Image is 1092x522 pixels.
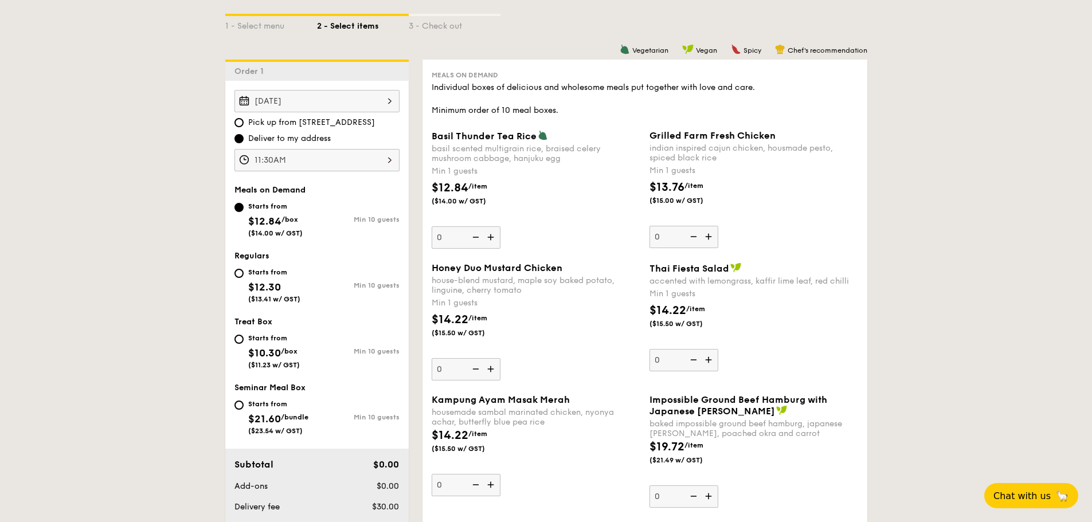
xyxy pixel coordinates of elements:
img: icon-add.58712e84.svg [701,349,718,371]
input: Starts from$12.30($13.41 w/ GST)Min 10 guests [234,269,244,278]
img: icon-reduce.1d2dbef1.svg [466,474,483,496]
span: /item [684,441,703,449]
span: Thai Fiesta Salad [649,263,729,274]
img: icon-reduce.1d2dbef1.svg [684,485,701,507]
img: icon-chef-hat.a58ddaea.svg [775,44,785,54]
img: icon-reduce.1d2dbef1.svg [466,226,483,248]
div: Min 1 guests [649,165,858,176]
span: ($15.50 w/ GST) [432,328,510,337]
div: Min 10 guests [317,215,400,223]
input: Deliver to my address [234,134,244,143]
span: $13.76 [649,180,684,194]
div: Min 1 guests [432,166,640,177]
span: Treat Box [234,317,272,327]
img: icon-add.58712e84.svg [483,358,500,380]
div: Min 1 guests [432,297,640,309]
span: /item [686,305,705,313]
span: /item [684,182,703,190]
span: $0.00 [377,481,399,491]
span: ($21.49 w/ GST) [649,456,727,465]
span: /box [281,215,298,223]
img: icon-add.58712e84.svg [701,485,718,507]
span: Seminar Meal Box [234,383,306,393]
span: Meals on Demand [234,185,306,195]
span: ($13.41 w/ GST) [248,295,300,303]
span: $12.30 [248,281,281,293]
div: Starts from [248,202,303,211]
img: icon-reduce.1d2dbef1.svg [466,358,483,380]
span: Grilled Farm Fresh Chicken [649,130,776,141]
span: /item [468,182,487,190]
span: /bundle [281,413,308,421]
span: Deliver to my address [248,133,331,144]
div: Individual boxes of delicious and wholesome meals put together with love and care. Minimum order ... [432,82,858,116]
span: /box [281,347,298,355]
span: ($23.54 w/ GST) [248,427,303,435]
div: baked impossible ground beef hamburg, japanese [PERSON_NAME], poached okra and carrot [649,419,858,438]
span: ($14.00 w/ GST) [432,197,510,206]
img: icon-reduce.1d2dbef1.svg [684,226,701,248]
span: $12.84 [432,181,468,195]
div: house-blend mustard, maple soy baked potato, linguine, cherry tomato [432,276,640,295]
div: 3 - Check out [409,16,500,32]
div: Starts from [248,399,308,409]
div: 2 - Select items [317,16,409,32]
img: icon-reduce.1d2dbef1.svg [684,349,701,371]
span: $10.30 [248,347,281,359]
span: ($14.00 w/ GST) [248,229,303,237]
span: /item [468,314,487,322]
img: icon-vegetarian.fe4039eb.svg [620,44,630,54]
img: icon-vegan.f8ff3823.svg [682,44,694,54]
div: Starts from [248,333,300,343]
span: Basil Thunder Tea Rice [432,131,537,142]
input: Starts from$12.84/box($14.00 w/ GST)Min 10 guests [234,203,244,212]
span: Kampung Ayam Masak Merah [432,394,570,405]
div: Min 1 guests [649,288,858,300]
input: Starts from$21.60/bundle($23.54 w/ GST)Min 10 guests [234,401,244,410]
span: $0.00 [373,459,399,470]
span: Chat with us [993,490,1051,501]
img: icon-add.58712e84.svg [483,474,500,496]
div: housemade sambal marinated chicken, nyonya achar, butterfly blue pea rice [432,407,640,427]
span: Spicy [743,46,761,54]
img: icon-vegan.f8ff3823.svg [776,405,788,415]
span: Impossible Ground Beef Hamburg with Japanese [PERSON_NAME] [649,394,827,417]
span: Subtotal [234,459,273,470]
span: 🦙 [1055,489,1069,503]
div: indian inspired cajun chicken, housmade pesto, spiced black rice [649,143,858,163]
span: $21.60 [248,413,281,425]
input: Basil Thunder Tea Ricebasil scented multigrain rice, braised celery mushroom cabbage, hanjuku egg... [432,226,500,249]
input: Thai Fiesta Saladaccented with lemongrass, kaffir lime leaf, red chilliMin 1 guests$14.22/item($1... [649,349,718,371]
span: Pick up from [STREET_ADDRESS] [248,117,375,128]
img: icon-spicy.37a8142b.svg [731,44,741,54]
input: Kampung Ayam Masak Merahhousemade sambal marinated chicken, nyonya achar, butterfly blue pea rice... [432,474,500,496]
span: $12.84 [248,215,281,227]
span: Vegetarian [632,46,668,54]
input: Starts from$10.30/box($11.23 w/ GST)Min 10 guests [234,335,244,344]
input: Grilled Farm Fresh Chickenindian inspired cajun chicken, housmade pesto, spiced black riceMin 1 g... [649,226,718,248]
span: Order 1 [234,66,268,76]
span: $30.00 [372,502,399,512]
span: Meals on Demand [432,71,498,79]
input: Impossible Ground Beef Hamburg with Japanese [PERSON_NAME]baked impossible ground beef hamburg, j... [649,485,718,508]
button: Chat with us🦙 [984,483,1078,508]
div: Min 10 guests [317,413,400,421]
input: Event date [234,90,400,112]
img: icon-add.58712e84.svg [483,226,500,248]
input: Honey Duo Mustard Chickenhouse-blend mustard, maple soy baked potato, linguine, cherry tomatoMin ... [432,358,500,380]
span: Delivery fee [234,502,280,512]
span: $19.72 [649,440,684,454]
span: Honey Duo Mustard Chicken [432,262,562,273]
img: icon-vegetarian.fe4039eb.svg [538,130,548,140]
img: icon-vegan.f8ff3823.svg [730,262,742,273]
span: Regulars [234,251,269,261]
div: Min 10 guests [317,347,400,355]
span: ($15.50 w/ GST) [432,444,510,453]
div: basil scented multigrain rice, braised celery mushroom cabbage, hanjuku egg [432,144,640,163]
input: Pick up from [STREET_ADDRESS] [234,118,244,127]
div: 1 - Select menu [225,16,317,32]
span: ($11.23 w/ GST) [248,361,300,369]
div: accented with lemongrass, kaffir lime leaf, red chilli [649,276,858,286]
span: ($15.50 w/ GST) [649,319,727,328]
span: /item [468,430,487,438]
